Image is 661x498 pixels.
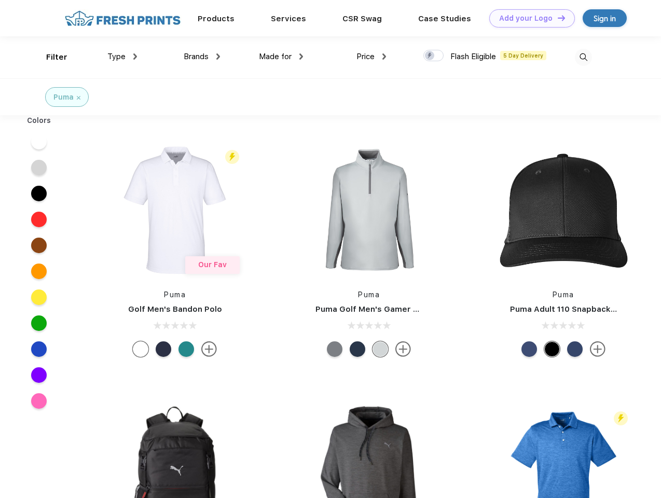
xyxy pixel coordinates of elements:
span: 5 Day Delivery [500,51,546,60]
a: Golf Men's Bandon Polo [128,305,222,314]
div: Quiet Shade [327,341,342,357]
a: Products [198,14,235,23]
img: dropdown.png [133,53,137,60]
img: more.svg [201,341,217,357]
a: Puma [164,290,186,299]
div: Peacoat with Qut Shd [567,341,583,357]
div: High Rise [373,341,388,357]
span: Brands [184,52,209,61]
div: Sign in [594,12,616,24]
img: dropdown.png [216,53,220,60]
a: Puma [358,290,380,299]
span: Flash Eligible [450,52,496,61]
img: DT [558,15,565,21]
a: Sign in [583,9,627,27]
img: more.svg [590,341,605,357]
div: Bright White [133,341,148,357]
div: Add your Logo [499,14,553,23]
div: Colors [19,115,59,126]
img: desktop_search.svg [575,49,592,66]
img: filter_cancel.svg [77,96,80,100]
div: Navy Blazer [350,341,365,357]
img: func=resize&h=266 [300,141,438,279]
div: Peacoat Qut Shd [521,341,537,357]
img: dropdown.png [299,53,303,60]
img: dropdown.png [382,53,386,60]
span: Our Fav [198,260,227,269]
span: Made for [259,52,292,61]
img: more.svg [395,341,411,357]
div: Pma Blk Pma Blk [544,341,560,357]
img: func=resize&h=266 [494,141,632,279]
img: fo%20logo%202.webp [62,9,184,27]
span: Price [356,52,375,61]
a: Puma [553,290,574,299]
a: Puma Golf Men's Gamer Golf Quarter-Zip [315,305,479,314]
div: Green Lagoon [178,341,194,357]
div: Puma [53,92,74,103]
a: CSR Swag [342,14,382,23]
span: Type [107,52,126,61]
img: flash_active_toggle.svg [225,150,239,164]
img: func=resize&h=266 [106,141,244,279]
div: Navy Blazer [156,341,171,357]
div: Filter [46,51,67,63]
a: Services [271,14,306,23]
img: flash_active_toggle.svg [614,411,628,425]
